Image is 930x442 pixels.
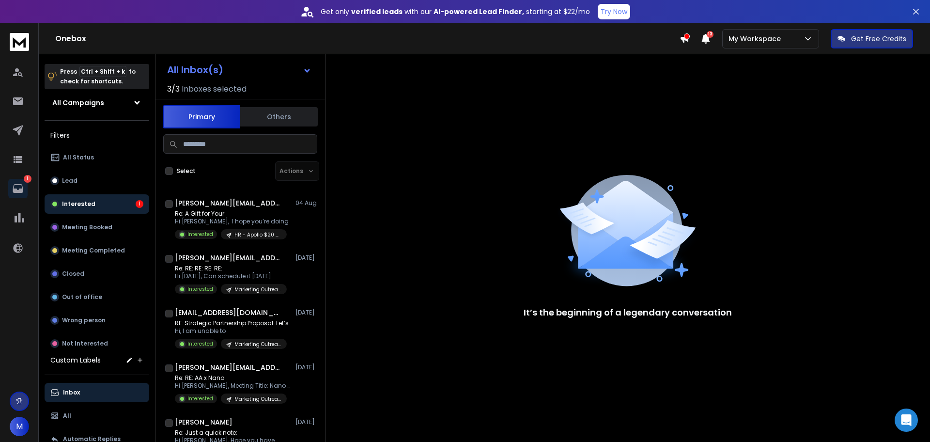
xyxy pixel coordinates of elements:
[159,60,319,79] button: All Inbox(s)
[52,98,104,108] h1: All Campaigns
[175,382,291,390] p: Hi [PERSON_NAME], Meeting Title: Nano Singapore
[55,33,680,45] h1: Onebox
[8,179,28,198] a: 1
[295,363,317,371] p: [DATE]
[598,4,630,19] button: Try Now
[10,417,29,436] button: M
[295,309,317,316] p: [DATE]
[177,167,196,175] label: Select
[182,83,247,95] h3: Inboxes selected
[434,7,524,16] strong: AI-powered Lead Finder,
[45,311,149,330] button: Wrong person
[175,374,291,382] p: Re: RE: AA x Nano
[895,409,918,432] div: Open Intercom Messenger
[175,308,281,317] h1: [EMAIL_ADDRESS][DOMAIN_NAME]
[175,253,281,263] h1: [PERSON_NAME][EMAIL_ADDRESS][DOMAIN_NAME] +1
[79,66,126,77] span: Ctrl + Shift + k
[175,265,287,272] p: Re: RE: RE: RE: RE:
[63,389,80,396] p: Inbox
[187,395,213,402] p: Interested
[45,287,149,307] button: Out of office
[62,270,84,278] p: Closed
[175,218,289,225] p: Hi [PERSON_NAME], I hope you’re doing
[45,128,149,142] h3: Filters
[187,285,213,293] p: Interested
[234,231,281,238] p: HR - Apollo $20 Voucher
[45,171,149,190] button: Lead
[167,83,180,95] span: 3 / 3
[175,327,289,335] p: Hi, I am unable to
[175,363,281,372] h1: [PERSON_NAME][EMAIL_ADDRESS][DOMAIN_NAME] +1
[175,272,287,280] p: Hi [DATE], Can schedule it [DATE].
[62,200,95,208] p: Interested
[524,306,732,319] p: It’s the beginning of a legendary conversation
[707,31,713,38] span: 13
[175,429,287,437] p: Re: Just a quick note:
[175,319,289,327] p: RE: Strategic Partnership Proposal: Let’s
[62,223,112,231] p: Meeting Booked
[63,412,71,420] p: All
[163,105,240,128] button: Primary
[62,293,102,301] p: Out of office
[62,316,106,324] p: Wrong person
[45,148,149,167] button: All Status
[45,241,149,260] button: Meeting Completed
[831,29,913,48] button: Get Free Credits
[234,286,281,293] p: Marketing Outreach
[601,7,627,16] p: Try Now
[45,93,149,112] button: All Campaigns
[234,341,281,348] p: Marketing Outreach
[295,199,317,207] p: 04 Aug
[10,33,29,51] img: logo
[63,154,94,161] p: All Status
[175,198,281,208] h1: [PERSON_NAME][EMAIL_ADDRESS][DOMAIN_NAME] +1
[50,355,101,365] h3: Custom Labels
[45,194,149,214] button: Interested1
[60,67,136,86] p: Press to check for shortcuts.
[175,210,289,218] p: Re: A Gift for Your
[728,34,785,44] p: My Workspace
[62,340,108,347] p: Not Interested
[175,417,232,427] h1: [PERSON_NAME]
[351,7,403,16] strong: verified leads
[24,175,31,183] p: 1
[45,218,149,237] button: Meeting Booked
[851,34,906,44] p: Get Free Credits
[45,406,149,426] button: All
[295,418,317,426] p: [DATE]
[187,340,213,347] p: Interested
[167,65,223,75] h1: All Inbox(s)
[136,200,143,208] div: 1
[234,395,281,403] p: Marketing Outreach
[62,177,77,185] p: Lead
[240,106,318,127] button: Others
[45,334,149,353] button: Not Interested
[321,7,590,16] p: Get only with our starting at $22/mo
[45,383,149,402] button: Inbox
[62,247,125,254] p: Meeting Completed
[45,264,149,284] button: Closed
[295,254,317,262] p: [DATE]
[187,231,213,238] p: Interested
